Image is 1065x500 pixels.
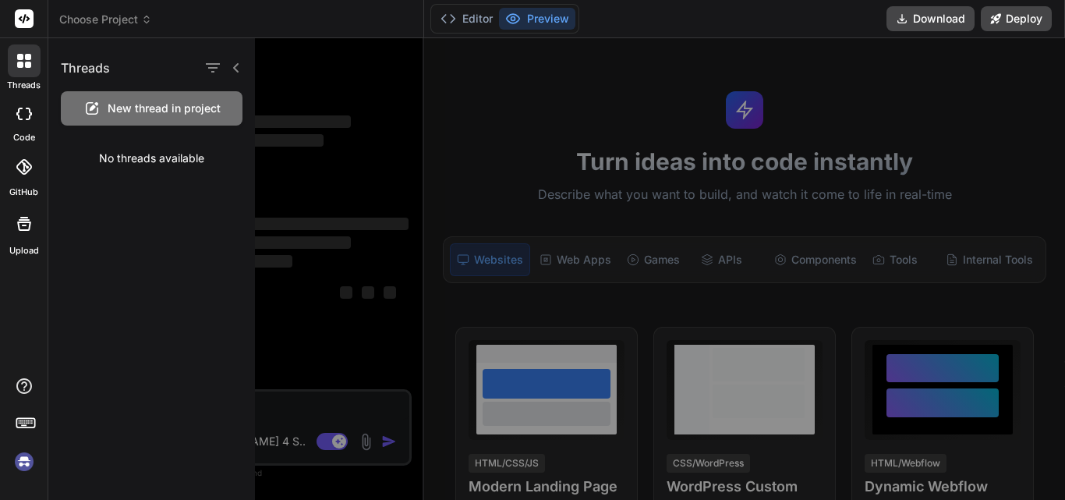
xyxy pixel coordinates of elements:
[9,186,38,199] label: GitHub
[11,449,37,475] img: signin
[7,79,41,92] label: threads
[48,138,255,179] div: No threads available
[9,244,39,257] label: Upload
[59,12,152,27] span: Choose Project
[108,101,221,116] span: New thread in project
[499,8,575,30] button: Preview
[61,59,110,77] h1: Threads
[13,131,35,144] label: code
[886,6,975,31] button: Download
[434,8,499,30] button: Editor
[981,6,1052,31] button: Deploy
